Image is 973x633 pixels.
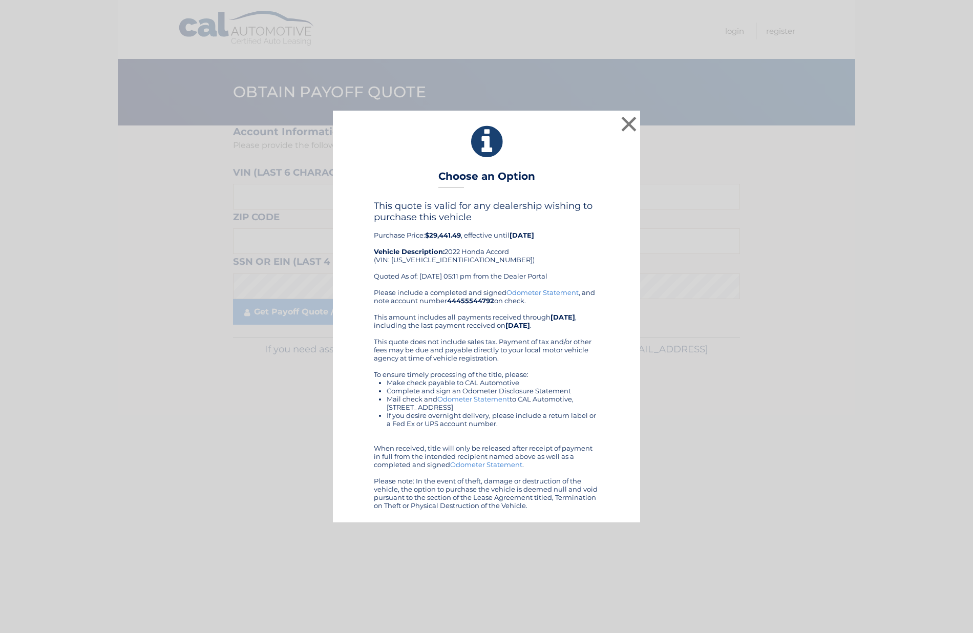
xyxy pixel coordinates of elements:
h3: Choose an Option [438,170,535,188]
b: [DATE] [510,231,534,239]
a: Odometer Statement [437,395,510,403]
button: × [619,114,639,134]
a: Odometer Statement [450,460,522,469]
li: Complete and sign an Odometer Disclosure Statement [387,387,599,395]
b: 44455544792 [447,297,494,305]
b: [DATE] [551,313,575,321]
b: [DATE] [505,321,530,329]
a: Odometer Statement [506,288,579,297]
b: $29,441.49 [425,231,461,239]
h4: This quote is valid for any dealership wishing to purchase this vehicle [374,200,599,223]
div: Please include a completed and signed , and note account number on check. This amount includes al... [374,288,599,510]
li: Make check payable to CAL Automotive [387,378,599,387]
strong: Vehicle Description: [374,247,445,256]
li: Mail check and to CAL Automotive, [STREET_ADDRESS] [387,395,599,411]
li: If you desire overnight delivery, please include a return label or a Fed Ex or UPS account number. [387,411,599,428]
div: Purchase Price: , effective until 2022 Honda Accord (VIN: [US_VEHICLE_IDENTIFICATION_NUMBER]) Quo... [374,200,599,288]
